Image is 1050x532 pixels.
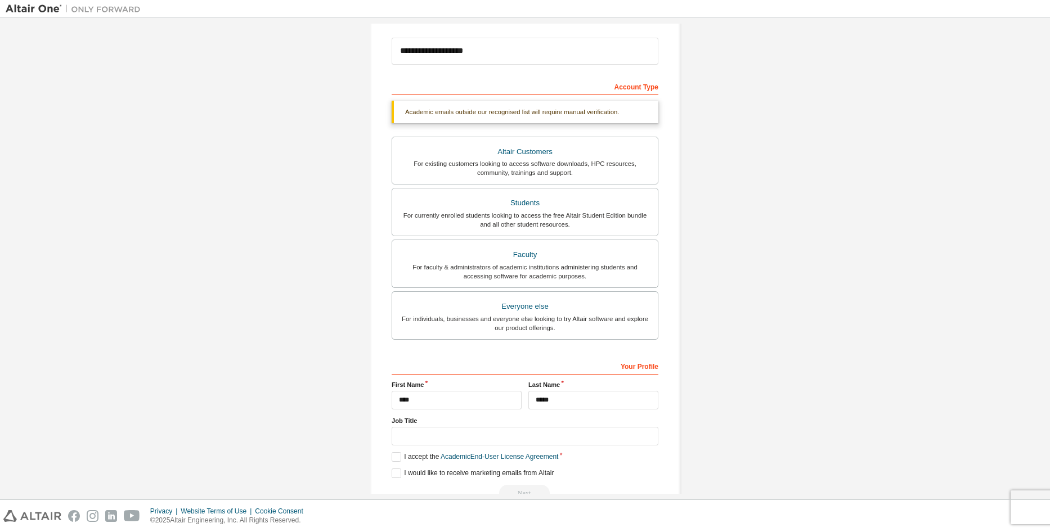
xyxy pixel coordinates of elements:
div: Everyone else [399,299,651,314]
img: youtube.svg [124,510,140,522]
img: instagram.svg [87,510,98,522]
div: Faculty [399,247,651,263]
img: facebook.svg [68,510,80,522]
label: First Name [392,380,522,389]
div: Read and acccept EULA to continue [392,485,658,502]
div: Account Type [392,77,658,95]
div: Altair Customers [399,144,651,160]
a: Academic End-User License Agreement [441,453,558,461]
div: For existing customers looking to access software downloads, HPC resources, community, trainings ... [399,159,651,177]
div: Privacy [150,507,181,516]
label: Job Title [392,416,658,425]
div: Cookie Consent [255,507,309,516]
div: Academic emails outside our recognised list will require manual verification. [392,101,658,123]
div: Your Profile [392,357,658,375]
div: For currently enrolled students looking to access the free Altair Student Edition bundle and all ... [399,211,651,229]
div: For faculty & administrators of academic institutions administering students and accessing softwa... [399,263,651,281]
img: Altair One [6,3,146,15]
label: I accept the [392,452,558,462]
div: Students [399,195,651,211]
p: © 2025 Altair Engineering, Inc. All Rights Reserved. [150,516,310,525]
div: Website Terms of Use [181,507,255,516]
div: For individuals, businesses and everyone else looking to try Altair software and explore our prod... [399,314,651,332]
label: Last Name [528,380,658,389]
label: I would like to receive marketing emails from Altair [392,468,554,478]
img: linkedin.svg [105,510,117,522]
img: altair_logo.svg [3,510,61,522]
